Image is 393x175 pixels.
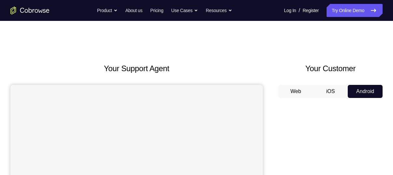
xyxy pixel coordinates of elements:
button: iOS [313,85,348,98]
button: Product [97,4,118,17]
h2: Your Support Agent [10,63,263,74]
a: Go to the home page [10,7,49,14]
button: Web [278,85,313,98]
a: Pricing [150,4,163,17]
span: / [299,7,300,14]
button: Use Cases [171,4,198,17]
a: Log In [284,4,296,17]
button: Android [348,85,383,98]
h2: Your Customer [278,63,383,74]
a: About us [125,4,142,17]
a: Try Online Demo [327,4,383,17]
button: Resources [206,4,232,17]
a: Register [303,4,319,17]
